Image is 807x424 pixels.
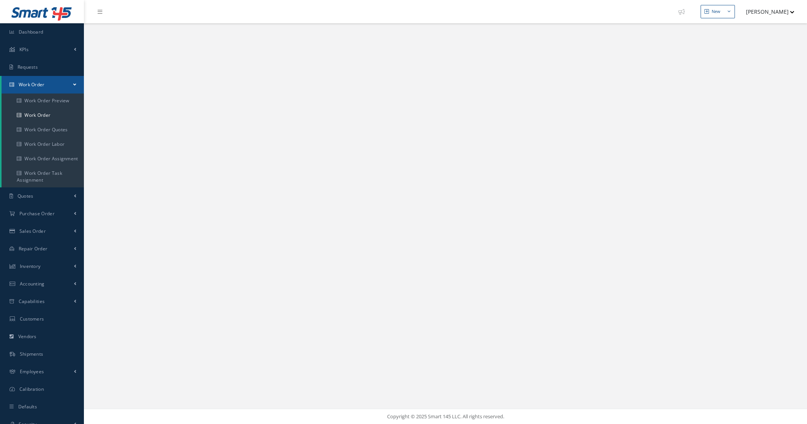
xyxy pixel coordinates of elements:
[18,333,37,340] span: Vendors
[2,123,84,137] a: Work Order Quotes
[18,64,38,70] span: Requests
[2,94,84,108] a: Work Order Preview
[701,5,735,18] button: New
[18,193,34,199] span: Quotes
[20,368,44,375] span: Employees
[19,210,55,217] span: Purchase Order
[20,316,44,322] span: Customers
[18,403,37,410] span: Defaults
[2,166,84,187] a: Work Order Task Assignment
[2,76,84,94] a: Work Order
[20,351,43,357] span: Shipments
[19,46,29,53] span: KPIs
[19,386,44,392] span: Calibration
[19,298,45,305] span: Capabilities
[20,263,41,269] span: Inventory
[2,137,84,152] a: Work Order Labor
[19,245,48,252] span: Repair Order
[2,108,84,123] a: Work Order
[19,81,45,88] span: Work Order
[712,8,720,15] div: New
[19,228,46,234] span: Sales Order
[20,281,45,287] span: Accounting
[739,4,794,19] button: [PERSON_NAME]
[2,152,84,166] a: Work Order Assignment
[92,413,799,421] div: Copyright © 2025 Smart 145 LLC. All rights reserved.
[19,29,43,35] span: Dashboard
